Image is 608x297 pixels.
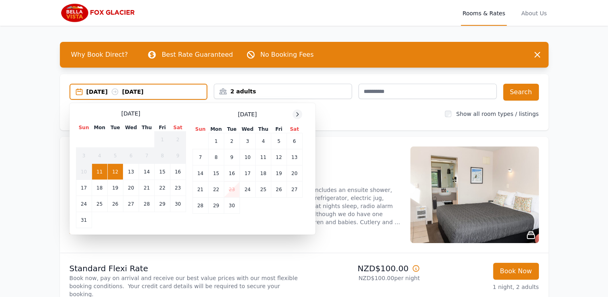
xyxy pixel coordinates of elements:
[256,165,271,181] td: 18
[107,180,123,196] td: 19
[107,148,123,164] td: 5
[123,180,139,196] td: 20
[456,111,538,117] label: Show all room types / listings
[170,132,186,148] td: 2
[155,196,170,212] td: 29
[76,164,92,180] td: 10
[65,47,135,63] span: Why Book Direct?
[123,164,139,180] td: 13
[240,133,255,149] td: 3
[256,133,271,149] td: 4
[307,263,420,274] p: NZD$100.00
[287,126,302,133] th: Sat
[208,165,224,181] td: 15
[155,148,170,164] td: 8
[208,181,224,198] td: 22
[76,196,92,212] td: 24
[170,180,186,196] td: 23
[192,165,208,181] td: 14
[224,133,240,149] td: 2
[121,109,140,118] span: [DATE]
[123,148,139,164] td: 6
[493,263,539,280] button: Book Now
[271,149,287,165] td: 12
[92,124,107,132] th: Mon
[92,196,107,212] td: 25
[155,132,170,148] td: 1
[271,181,287,198] td: 26
[192,126,208,133] th: Sun
[92,164,107,180] td: 11
[123,196,139,212] td: 27
[139,124,155,132] th: Thu
[139,164,155,180] td: 14
[60,3,137,23] img: Bella Vista Fox Glacier
[208,126,224,133] th: Mon
[224,198,240,214] td: 30
[224,165,240,181] td: 16
[240,126,255,133] th: Wed
[224,181,240,198] td: 23
[107,196,123,212] td: 26
[155,124,170,132] th: Fri
[240,181,255,198] td: 24
[139,148,155,164] td: 7
[107,164,123,180] td: 12
[170,148,186,164] td: 9
[76,212,92,228] td: 31
[224,126,240,133] th: Tue
[155,180,170,196] td: 22
[271,165,287,181] td: 19
[208,198,224,214] td: 29
[170,164,186,180] td: 16
[271,133,287,149] td: 5
[287,165,302,181] td: 20
[86,88,207,96] div: [DATE] [DATE]
[287,181,302,198] td: 27
[170,124,186,132] th: Sat
[162,50,233,60] p: Best Rate Guaranteed
[256,149,271,165] td: 11
[208,133,224,149] td: 1
[256,181,271,198] td: 25
[426,283,539,291] p: 1 night, 2 adults
[123,124,139,132] th: Wed
[287,133,302,149] td: 6
[192,198,208,214] td: 28
[224,149,240,165] td: 9
[107,124,123,132] th: Tue
[192,181,208,198] td: 21
[192,149,208,165] td: 7
[260,50,314,60] p: No Booking Fees
[70,263,301,274] p: Standard Flexi Rate
[139,196,155,212] td: 28
[139,180,155,196] td: 21
[256,126,271,133] th: Thu
[240,165,255,181] td: 17
[92,148,107,164] td: 4
[170,196,186,212] td: 30
[271,126,287,133] th: Fri
[214,87,352,95] div: 2 adults
[503,84,539,101] button: Search
[92,180,107,196] td: 18
[307,274,420,282] p: NZD$100.00 per night
[240,149,255,165] td: 10
[238,110,257,118] span: [DATE]
[76,124,92,132] th: Sun
[155,164,170,180] td: 15
[76,148,92,164] td: 3
[287,149,302,165] td: 13
[208,149,224,165] td: 8
[76,180,92,196] td: 17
